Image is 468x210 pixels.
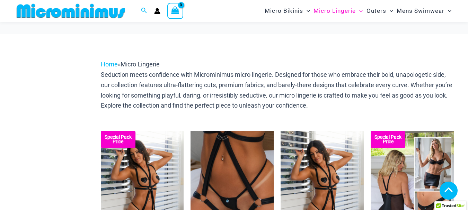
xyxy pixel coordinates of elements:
iframe: TrustedSite Certified [17,54,80,192]
span: Mens Swimwear [397,2,444,20]
b: Special Pack Price [101,135,135,144]
p: Seduction meets confidence with Microminimus micro lingerie. Designed for those who embrace their... [101,70,454,111]
a: View Shopping Cart, empty [167,3,183,19]
span: Outers [367,2,386,20]
span: Menu Toggle [356,2,363,20]
span: Menu Toggle [444,2,451,20]
nav: Site Navigation [262,1,454,21]
span: Micro Lingerie [121,61,160,68]
span: » [101,61,160,68]
a: Home [101,61,118,68]
b: Special Pack Price [371,135,405,144]
img: MM SHOP LOGO FLAT [14,3,128,19]
span: Micro Lingerie [314,2,356,20]
a: OutersMenu ToggleMenu Toggle [365,2,395,20]
a: Micro LingerieMenu ToggleMenu Toggle [312,2,364,20]
span: Micro Bikinis [265,2,303,20]
a: Account icon link [154,8,160,14]
span: Menu Toggle [386,2,393,20]
span: Menu Toggle [303,2,310,20]
a: Micro BikinisMenu ToggleMenu Toggle [263,2,312,20]
a: Mens SwimwearMenu ToggleMenu Toggle [395,2,453,20]
a: Search icon link [141,7,147,15]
